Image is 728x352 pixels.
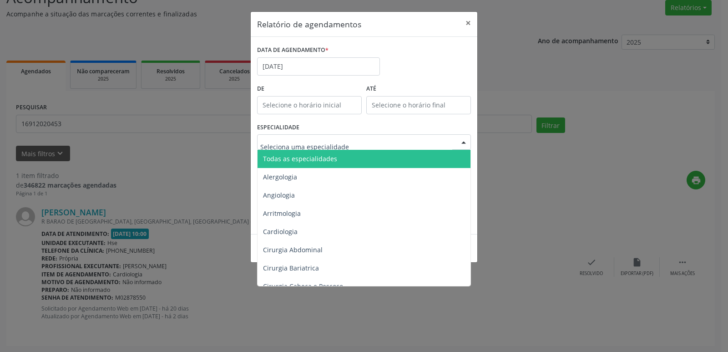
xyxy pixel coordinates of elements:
label: ATÉ [366,82,471,96]
span: Arritmologia [263,209,301,218]
label: ESPECIALIDADE [257,121,299,135]
input: Selecione o horário inicial [257,96,362,114]
input: Seleciona uma especialidade [260,138,452,156]
span: Cirurgia Abdominal [263,245,323,254]
span: Cardiologia [263,227,298,236]
label: DATA DE AGENDAMENTO [257,43,329,57]
input: Selecione o horário final [366,96,471,114]
label: De [257,82,362,96]
span: Angiologia [263,191,295,199]
span: Todas as especialidades [263,154,337,163]
h5: Relatório de agendamentos [257,18,361,30]
span: Alergologia [263,173,297,181]
button: Close [459,12,477,34]
span: Cirurgia Bariatrica [263,264,319,272]
span: Cirurgia Cabeça e Pescoço [263,282,343,291]
input: Selecione uma data ou intervalo [257,57,380,76]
